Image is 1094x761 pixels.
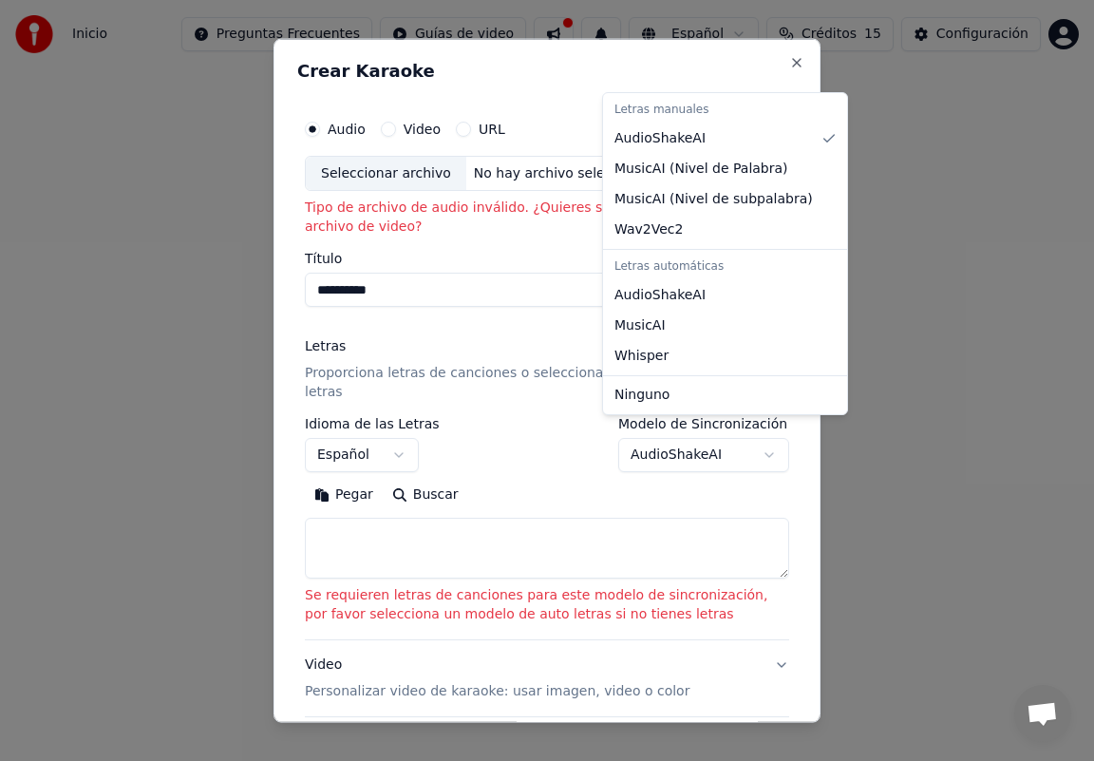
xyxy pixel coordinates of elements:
div: Letras [305,337,346,356]
span: AudioShakeAI [614,286,706,305]
p: Tipo de archivo de audio inválido. ¿Quieres seleccionar un tipo de archivo de video? [305,199,789,237]
label: URL [479,122,505,135]
div: Letras manuales [607,97,843,124]
label: Título [305,252,789,265]
span: Wav2Vec2 [614,220,683,239]
div: No hay archivo seleccionado [466,163,672,182]
button: Pegar [305,480,383,510]
button: Buscar [383,480,468,510]
label: Video [404,122,441,135]
label: Idioma de las Letras [305,417,440,430]
div: Video [305,656,689,701]
label: Audio [328,122,366,135]
span: Ninguno [614,386,670,405]
span: MusicAI ( Nivel de Palabra ) [614,160,788,179]
label: Modelo de Sincronización [618,417,789,430]
span: AudioShakeAI [614,129,706,148]
p: Personalizar video de karaoke: usar imagen, video o color [305,682,689,701]
h2: Crear Karaoke [297,62,797,79]
p: Proporciona letras de canciones o selecciona un modelo de auto letras [305,364,759,402]
span: MusicAI [614,316,666,335]
p: Se requieren letras de canciones para este modelo de sincronización, por favor selecciona un mode... [305,586,789,624]
div: Seleccionar archivo [306,156,466,190]
span: Whisper [614,347,669,366]
span: MusicAI ( Nivel de subpalabra ) [614,190,813,209]
div: Letras automáticas [607,254,843,280]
